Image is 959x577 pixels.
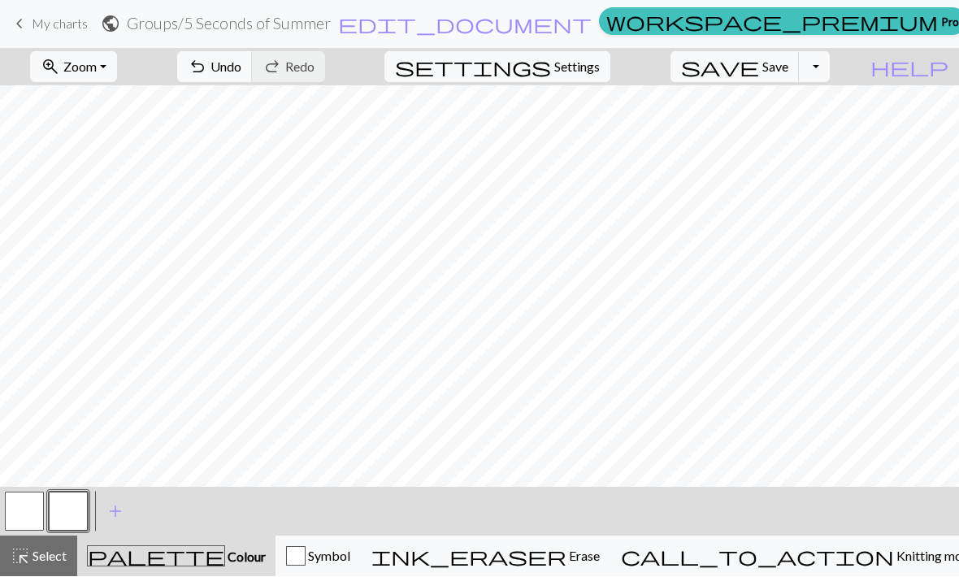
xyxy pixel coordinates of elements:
span: palette [88,545,224,568]
span: call_to_action [621,545,894,568]
span: save [681,56,759,79]
button: Colour [77,536,276,577]
span: Settings [554,58,600,77]
span: help [870,56,948,79]
span: add [106,501,125,523]
span: Select [30,549,67,564]
button: Symbol [276,536,361,577]
a: My charts [10,11,88,38]
span: public [101,13,120,36]
span: keyboard_arrow_left [10,13,29,36]
button: SettingsSettings [384,52,610,83]
span: Save [762,59,788,75]
button: Save [670,52,800,83]
span: undo [188,56,207,79]
span: settings [395,56,551,79]
span: My charts [32,16,88,32]
span: Colour [225,549,266,565]
button: Zoom [30,52,117,83]
span: Symbol [306,549,350,564]
i: Settings [395,58,551,77]
span: highlight_alt [11,545,30,568]
button: Erase [361,536,610,577]
span: Erase [566,549,600,564]
span: edit_document [338,13,592,36]
span: Undo [210,59,241,75]
span: Zoom [63,59,97,75]
span: workspace_premium [606,11,938,33]
span: ink_eraser [371,545,566,568]
h2: Groups / 5 Seconds of Summer [127,15,331,33]
button: Undo [177,52,253,83]
span: zoom_in [41,56,60,79]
